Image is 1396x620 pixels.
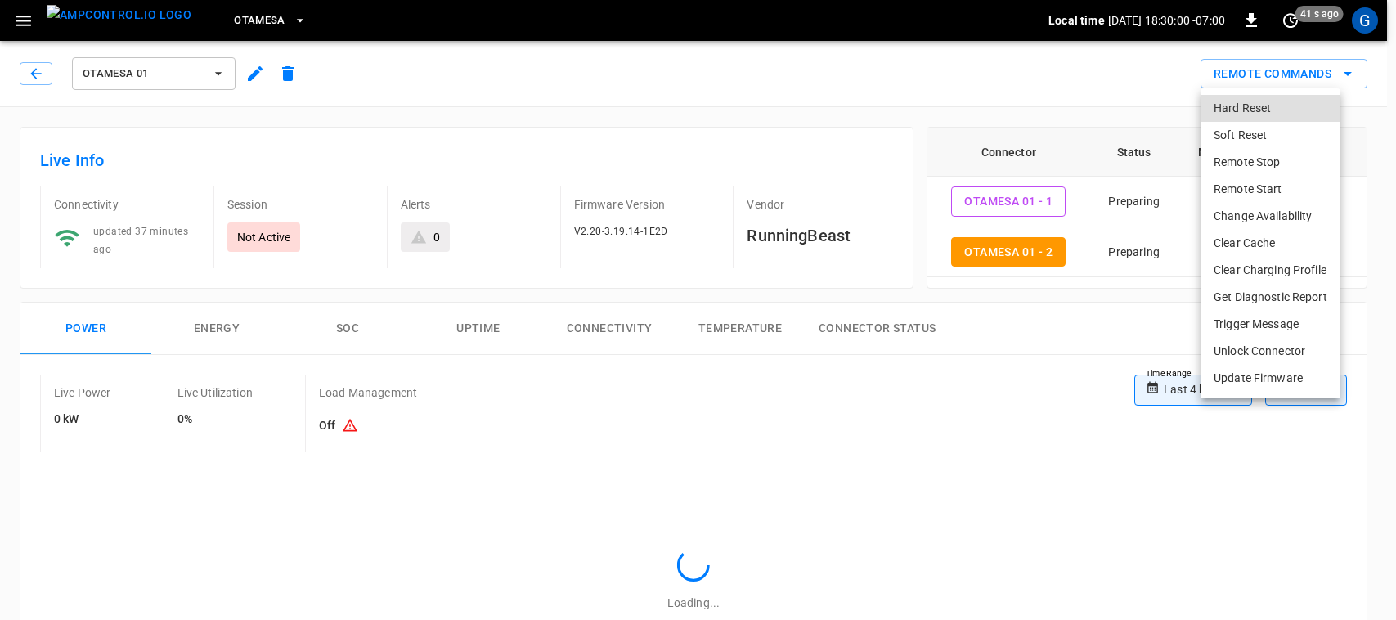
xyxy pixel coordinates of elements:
[1201,122,1340,149] li: Soft Reset
[1201,203,1340,230] li: Change Availability
[1201,230,1340,257] li: Clear Cache
[1201,95,1340,122] li: Hard Reset
[1201,176,1340,203] li: Remote Start
[1201,365,1340,392] li: Update Firmware
[1201,284,1340,311] li: Get Diagnostic Report
[1201,257,1340,284] li: Clear Charging Profile
[1201,338,1340,365] li: Unlock Connector
[1201,149,1340,176] li: Remote Stop
[1201,311,1340,338] li: Trigger Message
